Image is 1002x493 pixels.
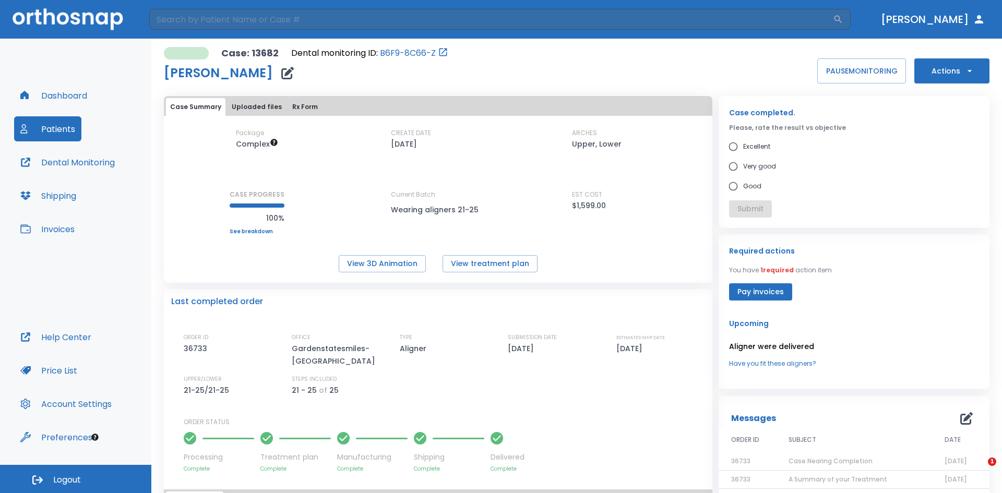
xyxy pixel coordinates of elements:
[391,138,417,150] p: [DATE]
[149,9,833,30] input: Search by Patient Name or Case #
[292,384,317,396] p: 21 - 25
[230,229,284,235] a: See breakdown
[789,435,816,444] span: SUBJECT
[760,266,794,274] span: 1 required
[14,324,98,350] button: Help Center
[260,452,331,463] p: Treatment plan
[14,425,99,450] button: Preferences
[988,458,996,466] span: 1
[291,47,378,59] p: Dental monitoring ID:
[230,190,284,199] p: CASE PROGRESS
[731,412,776,425] p: Messages
[945,435,961,444] span: DATE
[14,391,118,416] button: Account Settings
[743,180,761,193] span: Good
[14,116,81,141] button: Patients
[967,458,992,483] iframe: Intercom live chat
[319,384,327,396] p: of
[380,47,436,59] a: B6F9-8C66-Z
[572,128,597,138] p: ARCHES
[391,128,431,138] p: CREATE DATE
[391,190,485,199] p: Current Batch
[877,10,989,29] button: [PERSON_NAME]
[166,98,710,116] div: tabs
[731,435,759,444] span: ORDER ID
[13,8,123,30] img: Orthosnap
[743,160,776,173] span: Very good
[729,266,832,275] p: You have action item
[572,190,602,199] p: EST COST
[414,452,484,463] p: Shipping
[729,123,979,133] p: Please, rate the result vs objective
[491,452,524,463] p: Delivered
[260,465,331,473] p: Complete
[400,342,430,355] p: Aligner
[53,474,81,486] span: Logout
[817,58,906,83] button: PAUSEMONITORING
[90,432,100,442] div: Tooltip anchor
[14,183,82,208] a: Shipping
[945,456,967,465] span: [DATE]
[572,138,622,150] p: Upper, Lower
[945,475,967,484] span: [DATE]
[230,212,284,224] p: 100%
[236,139,278,149] span: Up to 50 Steps (100 aligners)
[184,417,705,427] p: ORDER STATUS
[729,106,979,119] p: Case completed.
[164,67,273,79] h1: [PERSON_NAME]
[184,342,211,355] p: 36733
[443,255,538,272] button: View treatment plan
[166,98,225,116] button: Case Summary
[508,342,538,355] p: [DATE]
[743,140,770,153] span: Excellent
[329,384,339,396] p: 25
[491,465,524,473] p: Complete
[914,58,989,83] button: Actions
[292,333,311,342] p: OFFICE
[616,342,646,355] p: [DATE]
[184,452,254,463] p: Processing
[731,475,750,484] span: 36733
[171,295,263,308] p: Last completed order
[729,317,979,330] p: Upcoming
[729,340,979,353] p: Aligner were delivered
[14,83,93,108] button: Dashboard
[572,199,606,212] p: $1,599.00
[731,456,750,465] span: 36733
[391,203,485,216] p: Wearing aligners 21-25
[292,342,380,367] p: Gardenstatesmiles-[GEOGRAPHIC_DATA]
[184,375,222,384] p: UPPER/LOWER
[729,359,979,368] a: Have you fit these aligners?
[729,283,792,300] button: Pay invoices
[508,333,557,342] p: SUBMISSION DATE
[616,333,665,342] p: ESTIMATED SHIP DATE
[789,456,873,465] span: Case Nearing Completion
[339,255,426,272] button: View 3D Animation
[337,452,408,463] p: Manufacturing
[228,98,286,116] button: Uploaded files
[414,465,484,473] p: Complete
[789,475,887,484] span: A Summary of your Treatment
[236,128,264,138] p: Package
[400,333,412,342] p: TYPE
[337,465,408,473] p: Complete
[184,465,254,473] p: Complete
[221,47,279,59] p: Case: 13682
[184,333,208,342] p: ORDER ID
[288,98,322,116] button: Rx Form
[14,150,121,175] button: Dental Monitoring
[729,245,795,257] p: Required actions
[184,384,233,396] p: 21-25/21-25
[14,358,83,383] button: Price List
[14,217,81,242] button: Invoices
[291,47,448,59] div: Open patient in dental monitoring portal
[292,375,337,384] p: STEPS INCLUDED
